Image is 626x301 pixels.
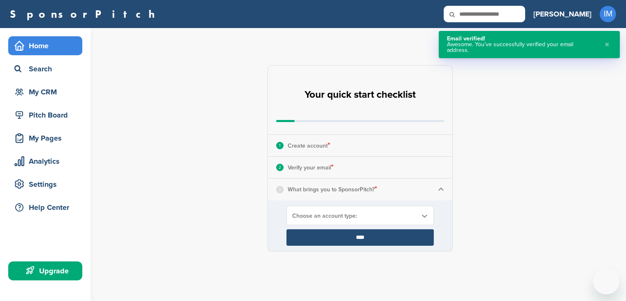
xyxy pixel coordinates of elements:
[600,6,616,22] span: IM
[12,177,82,192] div: Settings
[447,36,596,42] div: Email verified!
[276,164,284,171] div: 2
[8,36,82,55] a: Home
[10,9,160,19] a: SponsorPitch
[288,162,333,173] p: Verify your email
[12,38,82,53] div: Home
[8,198,82,217] a: Help Center
[12,108,82,122] div: Pitch Board
[8,175,82,194] a: Settings
[593,268,619,294] iframe: Button to launch messaging window
[8,106,82,125] a: Pitch Board
[8,152,82,171] a: Analytics
[533,5,591,23] a: [PERSON_NAME]
[603,36,612,53] button: Close
[288,184,377,195] p: What brings you to SponsorPitch?
[276,186,284,193] div: 3
[8,59,82,78] a: Search
[12,131,82,146] div: My Pages
[276,142,284,149] div: 1
[533,8,591,20] h3: [PERSON_NAME]
[438,186,444,193] img: Checklist arrow 1
[288,140,330,151] p: Create account
[12,154,82,169] div: Analytics
[8,261,82,280] a: Upgrade
[12,61,82,76] div: Search
[292,212,417,219] span: Choose an account type:
[447,42,596,53] div: Awesome. You’ve successfully verified your email address.
[305,86,416,104] h2: Your quick start checklist
[8,82,82,101] a: My CRM
[12,85,82,99] div: My CRM
[12,200,82,215] div: Help Center
[12,263,82,278] div: Upgrade
[8,129,82,148] a: My Pages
